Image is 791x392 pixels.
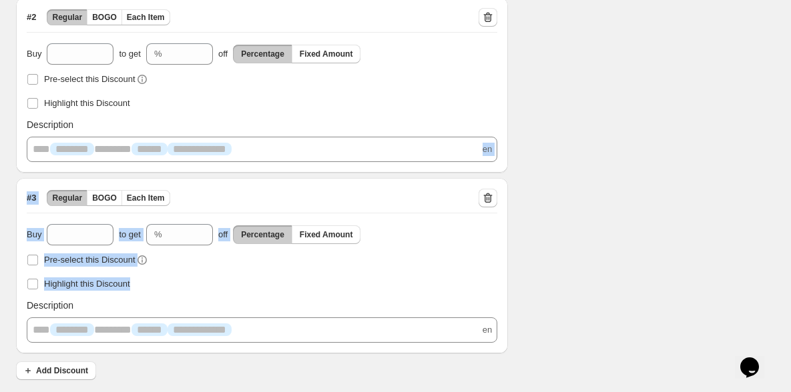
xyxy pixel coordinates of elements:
span: Each Item [127,193,165,203]
button: Each Item [121,9,170,25]
button: Regular [47,9,87,25]
span: Buy [27,228,41,241]
span: # 2 [27,11,36,24]
button: Fixed Amount [292,225,361,244]
span: Pre-select this Discount [44,74,136,84]
iframe: chat widget [735,339,778,379]
span: off [218,228,228,241]
span: Regular [52,193,82,203]
span: to get [119,47,141,61]
button: Add Discount [16,361,96,380]
span: en [483,323,492,337]
span: BOGO [92,12,117,23]
span: Fixed Amount [300,229,353,240]
span: en [483,143,492,156]
div: % [154,228,162,241]
div: % [154,47,162,61]
span: Add Discount [36,365,88,376]
span: Pre-select this Discount [44,255,136,265]
span: Buy [27,47,41,61]
button: Percentage [233,225,292,244]
button: BOGO [87,9,122,25]
button: Fixed Amount [292,45,361,63]
button: Percentage [233,45,292,63]
button: Each Item [121,190,170,206]
span: Fixed Amount [300,49,353,59]
span: Description [27,118,73,131]
span: to get [119,228,141,241]
span: Each Item [127,12,165,23]
span: Highlight this Discount [44,279,130,289]
span: off [218,47,228,61]
span: Percentage [241,229,284,240]
button: Regular [47,190,87,206]
span: Description [27,299,73,312]
span: # 3 [27,191,36,205]
span: Highlight this Discount [44,98,130,108]
span: BOGO [92,193,117,203]
span: Percentage [241,49,284,59]
span: Regular [52,12,82,23]
button: BOGO [87,190,122,206]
